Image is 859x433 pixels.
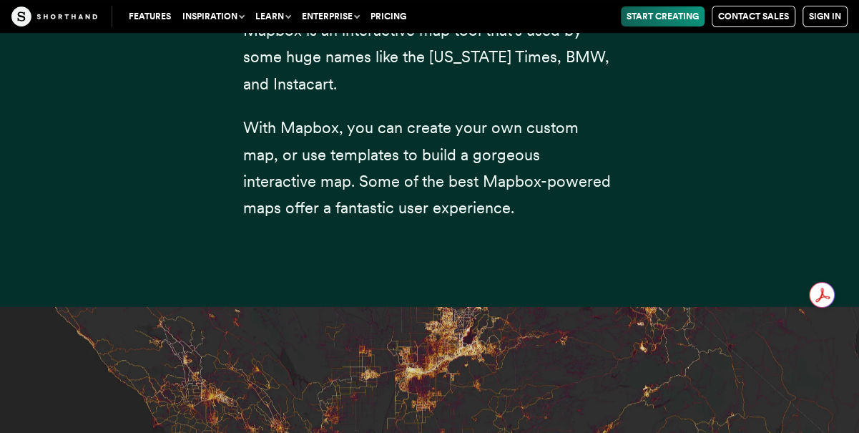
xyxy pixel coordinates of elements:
[365,6,412,26] a: Pricing
[177,6,250,26] button: Inspiration
[712,6,795,27] a: Contact Sales
[621,6,705,26] a: Start Creating
[802,6,848,27] a: Sign in
[250,6,296,26] button: Learn
[123,6,177,26] a: Features
[11,6,97,26] img: The Craft
[243,21,609,93] span: Mapbox is an interactive map tool that’s used by some huge names like the [US_STATE] Times, BMW, ...
[243,118,611,217] span: With Mapbox, you can create your own custom map, or use templates to build a gorgeous interactive...
[296,6,365,26] button: Enterprise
